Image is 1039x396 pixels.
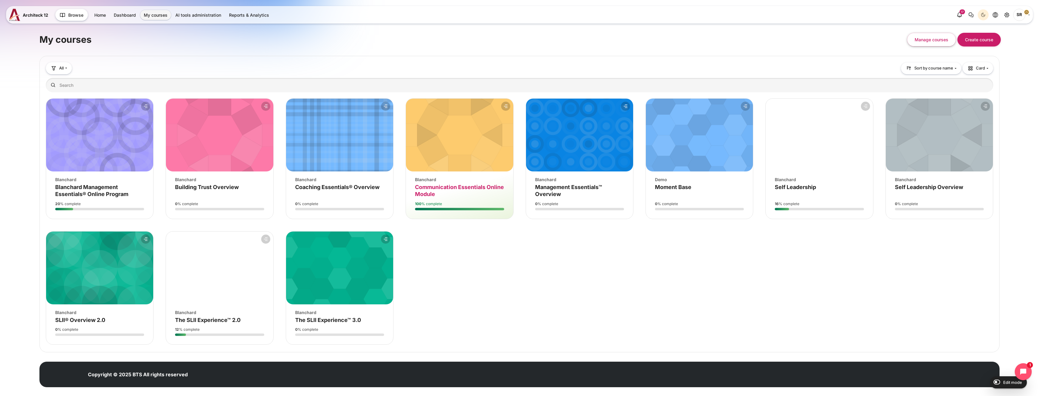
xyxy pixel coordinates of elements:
strong: 16 [775,201,779,206]
span: Card [967,65,985,71]
section: Course overview [39,56,1000,352]
a: Self Leadership Overview [895,184,963,190]
span: Edit mode [1003,380,1022,385]
div: Blanchard [175,309,264,316]
div: Dark Mode [979,10,988,19]
div: % complete [415,201,504,207]
div: % complete [295,201,384,207]
span: Browse [68,12,83,18]
strong: 12 [175,327,179,332]
span: All [59,65,64,71]
div: Blanchard [295,309,384,316]
button: Grouping drop-down menu [46,62,72,74]
strong: 0 [895,201,897,206]
div: Course overview controls [46,62,993,93]
a: A12 A12 Architeck 12 [9,9,51,21]
a: Home [91,10,110,20]
a: Blanchard Management Essentials® Online Program [55,184,128,197]
button: Languages [990,9,1001,20]
button: Browse [55,9,88,21]
strong: 0 [55,327,58,332]
a: Self Leadership [775,184,816,190]
div: Blanchard [895,176,984,183]
strong: Copyright © 2025 BTS All rights reserved [88,371,188,377]
div: Blanchard [55,309,144,316]
div: % complete [895,201,984,207]
a: Coaching Essentials® Overview [295,184,380,190]
div: % complete [535,201,624,207]
a: Dashboard [110,10,140,20]
strong: 20 [55,201,60,206]
div: % complete [55,201,144,207]
strong: 100 [415,201,421,206]
div: Show notification window with 17 new notifications [954,9,965,20]
span: Sort by course name [914,65,953,71]
button: Sorting drop-down menu [901,63,961,74]
a: My courses [140,10,171,20]
a: The SLII Experience™ 3.0 [295,317,361,323]
a: Building Trust Overview [175,184,239,190]
div: Blanchard [535,176,624,183]
div: 17 [960,9,965,14]
a: AI tools administration [172,10,225,20]
strong: 0 [175,201,177,206]
strong: 0 [655,201,657,206]
div: Blanchard [175,176,264,183]
strong: 0 [295,327,298,332]
div: Blanchard [775,176,864,183]
strong: 0 [535,201,538,206]
h1: My courses [39,34,92,46]
div: % complete [655,201,744,207]
a: Communication Essentials Online Module [415,184,504,197]
button: There are 0 unread conversations [966,9,977,20]
section: Content [39,18,1000,352]
a: Moment Base [655,184,691,190]
button: Display drop-down menu [963,62,993,74]
div: Blanchard [415,176,504,183]
a: Management Essentials™ Overview [535,184,602,197]
div: % complete [55,327,144,332]
div: % complete [295,327,384,332]
a: User menu [1013,9,1030,21]
button: Create course [957,33,1001,46]
span: Songklod Riraroengjaratsaeng [1013,9,1025,21]
span: Architeck 12 [23,12,48,18]
div: Blanchard [55,176,144,183]
a: Site administration [1001,9,1012,20]
div: % complete [175,327,264,332]
div: Blanchard [295,176,384,183]
a: The SLII Experience™ 2.0 [175,317,241,323]
a: Reports & Analytics [225,10,273,20]
img: A12 [9,9,20,21]
input: Search [46,78,993,92]
button: Manage courses [907,33,956,46]
div: Demo [655,176,744,183]
strong: 0 [295,201,298,206]
a: SLII® Overview 2.0 [55,317,105,323]
div: % complete [175,201,264,207]
button: Light Mode Dark Mode [978,9,989,20]
div: % complete [775,201,864,207]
